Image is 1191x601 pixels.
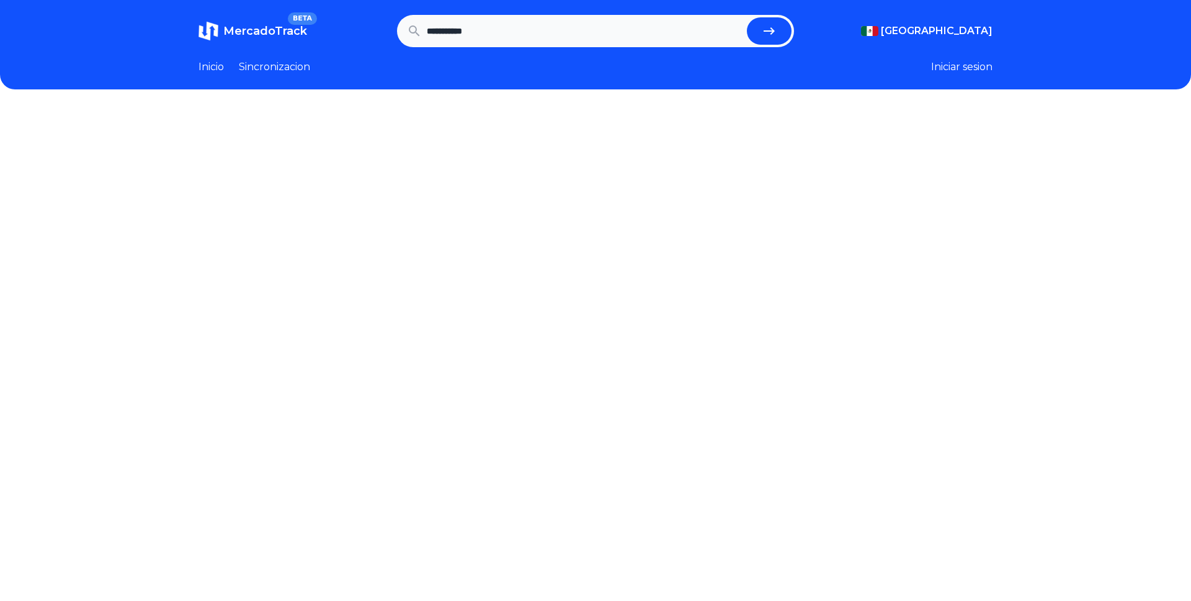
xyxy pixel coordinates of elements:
[931,60,993,75] button: Iniciar sesion
[198,21,307,41] a: MercadoTrackBETA
[288,12,317,25] span: BETA
[198,21,218,41] img: MercadoTrack
[861,26,878,36] img: Mexico
[861,24,993,38] button: [GEOGRAPHIC_DATA]
[198,60,224,75] a: Inicio
[881,24,993,38] span: [GEOGRAPHIC_DATA]
[239,60,310,75] a: Sincronizacion
[223,24,307,38] span: MercadoTrack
